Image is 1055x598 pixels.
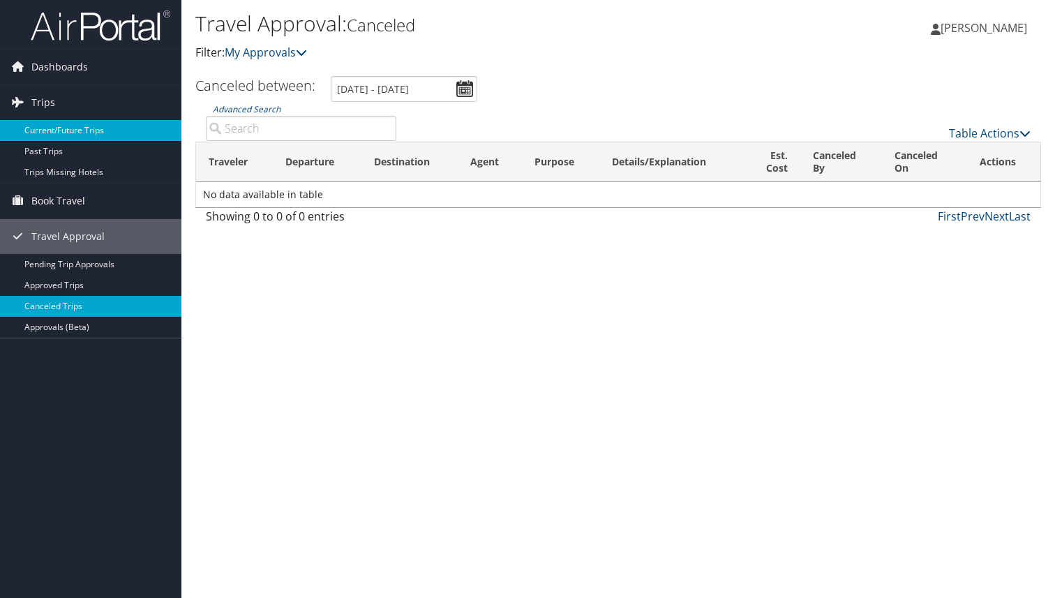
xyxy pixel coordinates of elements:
input: Advanced Search [206,116,396,141]
h3: Canceled between: [195,76,315,95]
input: [DATE] - [DATE] [331,76,477,102]
td: No data available in table [196,182,1040,207]
a: Next [985,209,1009,224]
th: Destination: activate to sort column ascending [361,142,458,182]
small: Canceled [347,13,415,36]
th: Details/Explanation [599,142,742,182]
h1: Travel Approval: [195,9,759,38]
span: [PERSON_NAME] [941,20,1027,36]
a: [PERSON_NAME] [931,7,1041,49]
a: First [938,209,961,224]
a: Prev [961,209,985,224]
a: Table Actions [949,126,1031,141]
th: Agent [458,142,522,182]
a: Last [1009,209,1031,224]
th: Purpose [522,142,599,182]
div: Showing 0 to 0 of 0 entries [206,208,396,232]
th: Traveler: activate to sort column ascending [196,142,273,182]
span: Travel Approval [31,219,105,254]
span: Book Travel [31,184,85,218]
th: Canceled On: activate to sort column ascending [882,142,967,182]
a: My Approvals [225,45,307,60]
th: Departure: activate to sort column ascending [273,142,361,182]
img: airportal-logo.png [31,9,170,42]
span: Trips [31,85,55,120]
p: Filter: [195,44,759,62]
span: Dashboards [31,50,88,84]
th: Est. Cost: activate to sort column ascending [742,142,800,182]
th: Actions [967,142,1040,182]
th: Canceled By: activate to sort column ascending [800,142,882,182]
a: Advanced Search [213,103,280,115]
